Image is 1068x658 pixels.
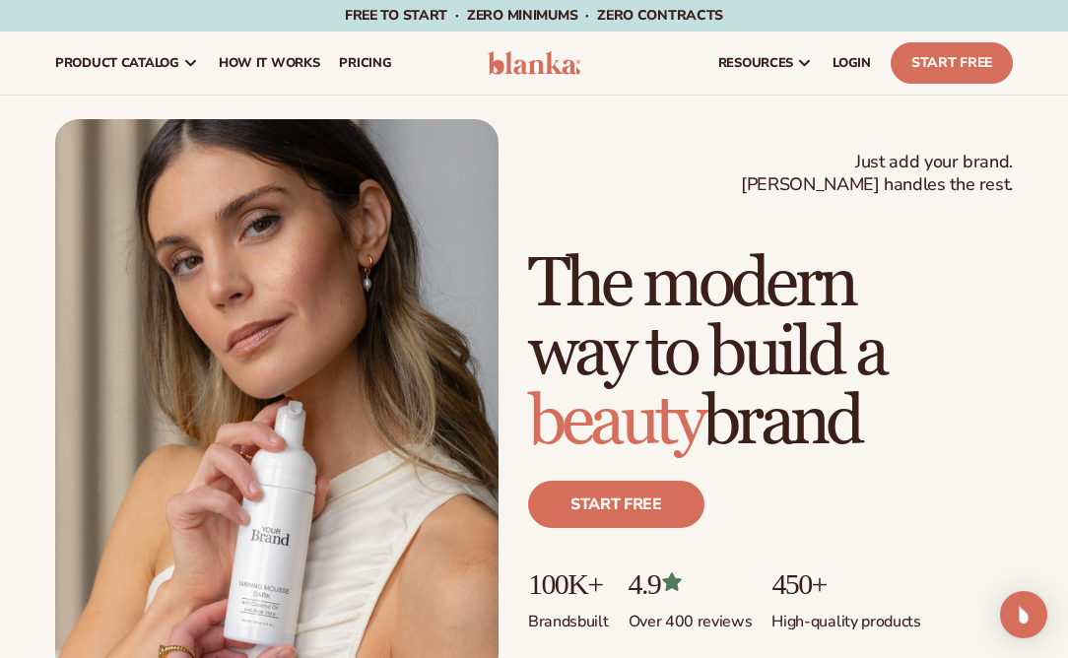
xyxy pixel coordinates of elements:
span: Free to start · ZERO minimums · ZERO contracts [345,6,723,25]
p: 4.9 [629,567,753,600]
a: product catalog [45,32,209,95]
p: High-quality products [771,600,920,632]
span: How It Works [219,55,320,71]
img: logo [488,51,579,75]
p: 100K+ [528,567,609,600]
a: resources [708,32,823,95]
span: pricing [339,55,391,71]
div: Open Intercom Messenger [1000,591,1047,638]
p: 450+ [771,567,920,600]
p: Brands built [528,600,609,632]
a: How It Works [209,32,330,95]
span: LOGIN [833,55,871,71]
p: Over 400 reviews [629,600,753,632]
a: LOGIN [823,32,881,95]
a: Start free [528,481,704,528]
a: pricing [329,32,401,95]
a: Start Free [891,42,1013,84]
span: beauty [528,380,702,464]
span: resources [718,55,793,71]
span: Just add your brand. [PERSON_NAME] handles the rest. [741,151,1013,197]
h1: The modern way to build a brand [528,250,1013,457]
span: product catalog [55,55,179,71]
